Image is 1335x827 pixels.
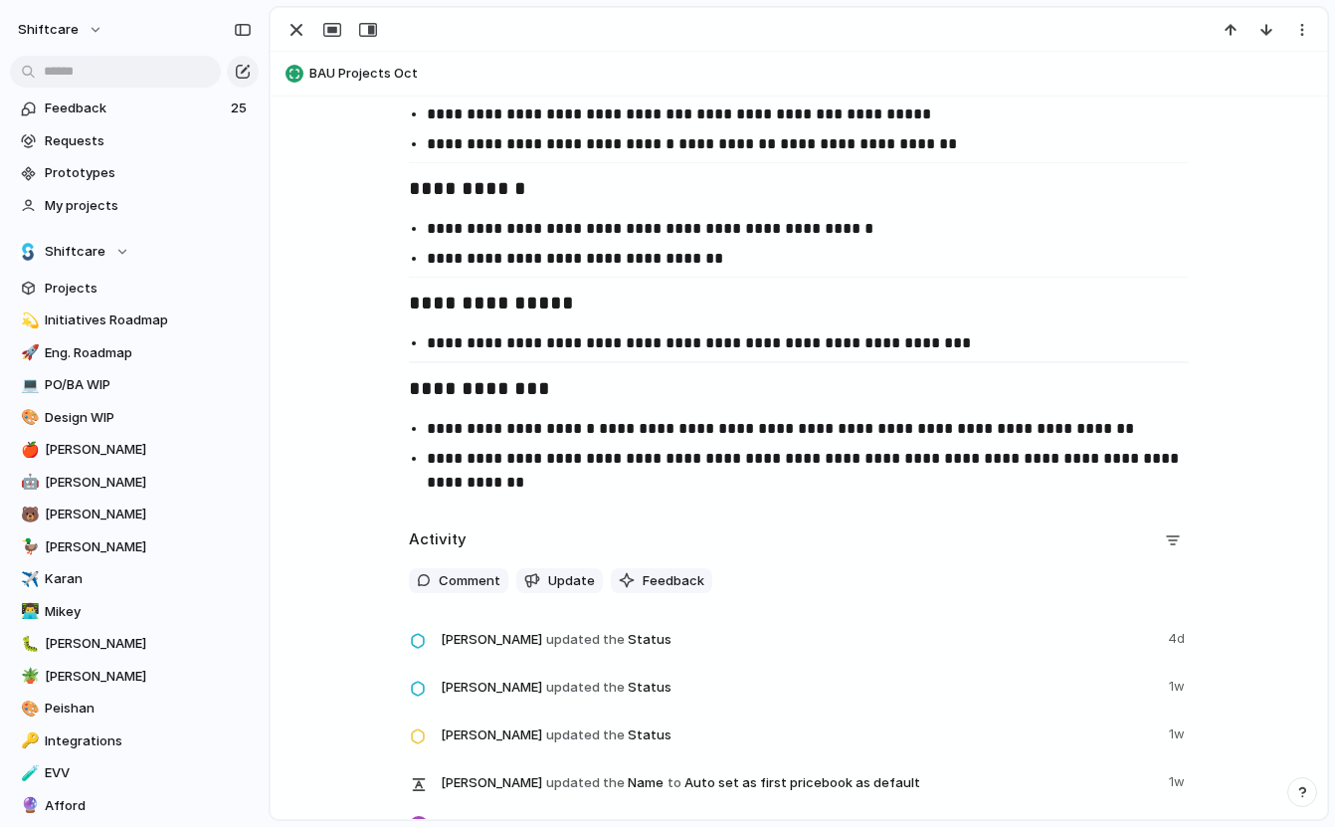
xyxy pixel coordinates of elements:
[441,678,542,698] span: [PERSON_NAME]
[546,773,625,793] span: updated the
[667,773,681,793] span: to
[21,568,35,591] div: ✈️
[18,408,38,428] button: 🎨
[10,435,259,465] a: 🍎[PERSON_NAME]
[21,439,35,462] div: 🍎
[18,537,38,557] button: 🦆
[45,602,252,622] span: Mikey
[45,279,252,299] span: Projects
[45,731,252,751] span: Integrations
[643,571,704,591] span: Feedback
[441,625,1156,653] span: Status
[21,762,35,785] div: 🧪
[10,629,259,659] a: 🐛[PERSON_NAME]
[1169,768,1189,792] span: 1w
[18,602,38,622] button: 👨‍💻
[548,571,595,591] span: Update
[441,673,1157,701] span: Status
[9,14,113,46] button: shiftcare
[10,694,259,724] a: 🎨Peishan
[45,375,252,395] span: PO/BA WIP
[10,403,259,433] a: 🎨Design WIP
[21,471,35,494] div: 🤖
[45,505,252,524] span: [PERSON_NAME]
[10,726,259,756] a: 🔑Integrations
[10,94,259,123] a: Feedback25
[1168,625,1189,649] span: 4d
[18,310,38,330] button: 💫
[309,64,1318,84] span: BAU Projects Oct
[18,667,38,687] button: 🪴
[10,158,259,188] a: Prototypes
[18,796,38,816] button: 🔮
[45,537,252,557] span: [PERSON_NAME]
[18,343,38,363] button: 🚀
[45,634,252,654] span: [PERSON_NAME]
[409,568,508,594] button: Comment
[45,408,252,428] span: Design WIP
[546,630,625,650] span: updated the
[45,796,252,816] span: Afford
[18,634,38,654] button: 🐛
[441,725,542,745] span: [PERSON_NAME]
[21,406,35,429] div: 🎨
[21,504,35,526] div: 🐻
[21,794,35,817] div: 🔮
[21,341,35,364] div: 🚀
[18,569,38,589] button: ✈️
[45,310,252,330] span: Initiatives Roadmap
[10,468,259,498] a: 🤖[PERSON_NAME]
[10,191,259,221] a: My projects
[21,310,35,332] div: 💫
[45,569,252,589] span: Karan
[21,633,35,656] div: 🐛
[10,597,259,627] a: 👨‍💻Mikey
[441,630,542,650] span: [PERSON_NAME]
[45,440,252,460] span: [PERSON_NAME]
[439,571,500,591] span: Comment
[516,568,603,594] button: Update
[10,338,259,368] a: 🚀Eng. Roadmap
[45,99,225,118] span: Feedback
[18,375,38,395] button: 💻
[21,698,35,721] div: 🎨
[546,725,625,745] span: updated the
[10,758,259,788] a: 🧪EVV
[45,131,252,151] span: Requests
[441,721,1157,748] span: Status
[10,662,259,692] a: 🪴[PERSON_NAME]
[1169,721,1189,744] span: 1w
[10,274,259,304] a: Projects
[45,473,252,493] span: [PERSON_NAME]
[10,532,259,562] a: 🦆[PERSON_NAME]
[21,665,35,688] div: 🪴
[45,699,252,719] span: Peishan
[10,237,259,267] button: Shiftcare
[18,699,38,719] button: 🎨
[611,568,712,594] button: Feedback
[1169,673,1189,697] span: 1w
[409,528,467,551] h2: Activity
[280,58,1318,90] button: BAU Projects Oct
[231,99,251,118] span: 25
[18,473,38,493] button: 🤖
[45,763,252,783] span: EVV
[10,126,259,156] a: Requests
[18,505,38,524] button: 🐻
[10,564,259,594] a: ✈️Karan
[18,20,79,40] span: shiftcare
[10,370,259,400] a: 💻PO/BA WIP
[546,678,625,698] span: updated the
[441,768,1157,796] span: Name Auto set as first pricebook as default
[10,306,259,335] div: 💫Initiatives Roadmap
[18,731,38,751] button: 🔑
